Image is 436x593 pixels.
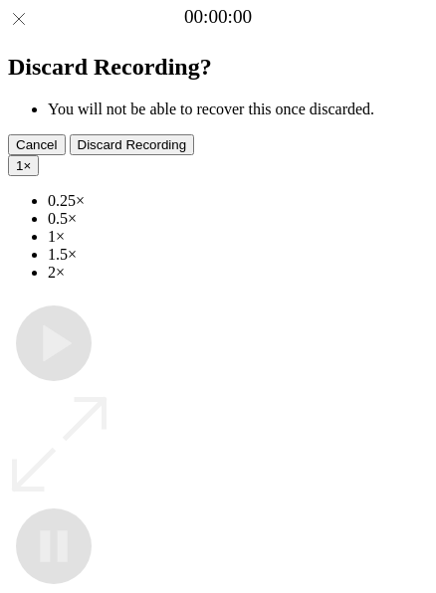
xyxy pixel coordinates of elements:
[48,192,428,210] li: 0.25×
[8,54,428,81] h2: Discard Recording?
[16,158,23,173] span: 1
[48,100,428,118] li: You will not be able to recover this once discarded.
[48,246,428,264] li: 1.5×
[184,6,252,28] a: 00:00:00
[8,134,66,155] button: Cancel
[48,228,428,246] li: 1×
[70,134,195,155] button: Discard Recording
[48,210,428,228] li: 0.5×
[8,155,39,176] button: 1×
[48,264,428,282] li: 2×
